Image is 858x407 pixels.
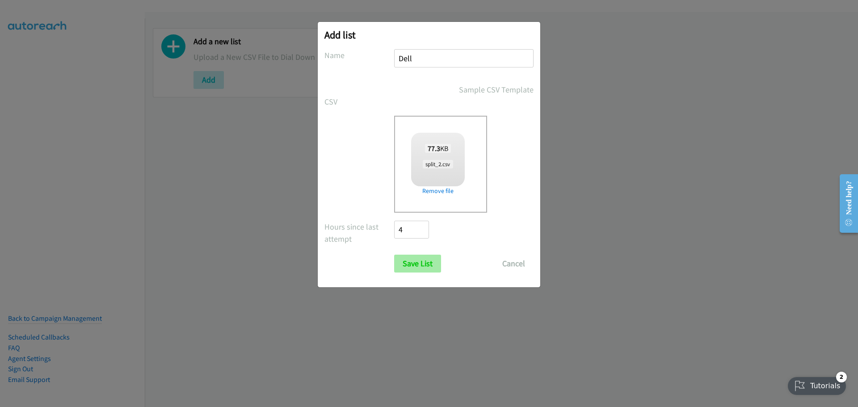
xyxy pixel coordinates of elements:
label: Name [324,49,394,61]
span: KB [425,144,451,153]
iframe: Resource Center [832,168,858,239]
iframe: Checklist [782,368,851,400]
a: Remove file [411,186,465,196]
h2: Add list [324,29,534,41]
button: Cancel [494,255,534,273]
a: Sample CSV Template [459,84,534,96]
strong: 77.3 [428,144,440,153]
span: split_2.csv [423,160,453,168]
label: CSV [324,96,394,108]
label: Hours since last attempt [324,221,394,245]
input: Save List [394,255,441,273]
